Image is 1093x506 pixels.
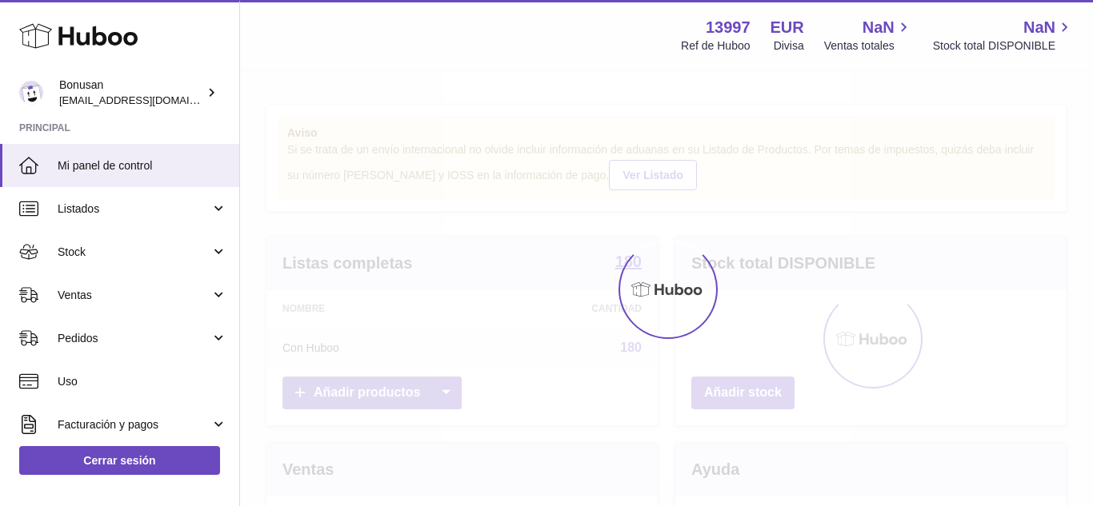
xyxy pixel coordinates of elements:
[774,38,804,54] div: Divisa
[58,331,210,346] span: Pedidos
[58,374,227,389] span: Uso
[58,158,227,173] span: Mi panel de control
[19,81,43,105] img: info@bonusan.es
[706,17,751,38] strong: 13997
[58,201,210,217] span: Listados
[824,38,913,54] span: Ventas totales
[933,38,1074,54] span: Stock total DISPONIBLE
[59,78,203,108] div: Bonusan
[59,94,235,106] span: [EMAIL_ADDRESS][DOMAIN_NAME]
[863,17,895,38] span: NaN
[19,446,220,475] a: Cerrar sesión
[1023,17,1055,38] span: NaN
[771,17,804,38] strong: EUR
[58,417,210,432] span: Facturación y pagos
[933,17,1074,54] a: NaN Stock total DISPONIBLE
[824,17,913,54] a: NaN Ventas totales
[58,288,210,303] span: Ventas
[681,38,750,54] div: Ref de Huboo
[58,245,210,260] span: Stock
